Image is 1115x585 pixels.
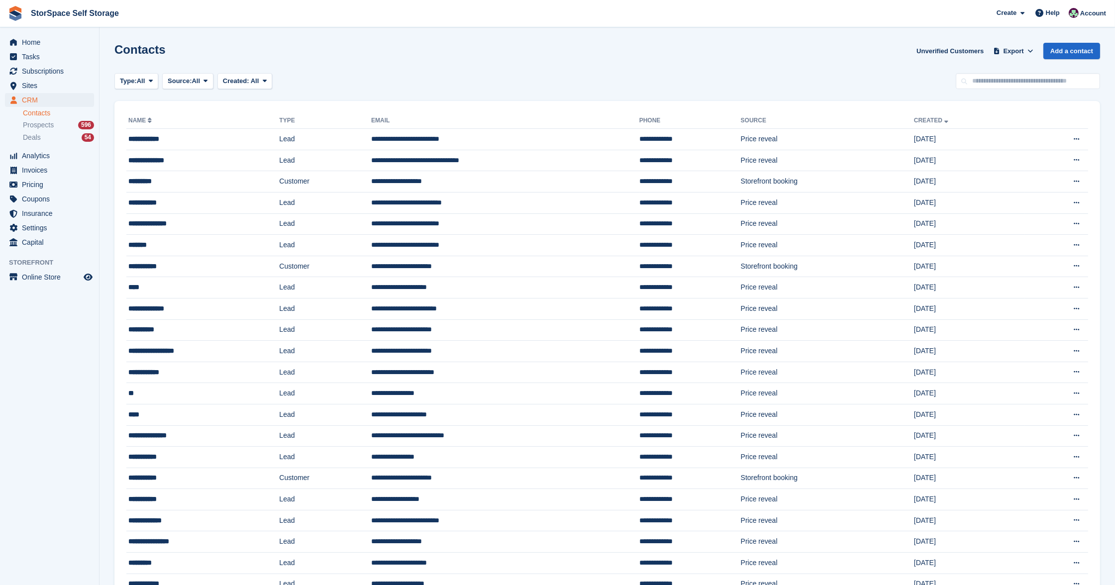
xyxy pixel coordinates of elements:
td: [DATE] [914,489,1025,510]
td: Lead [279,447,371,468]
td: Price reveal [741,447,914,468]
td: Lead [279,383,371,404]
a: Name [128,117,154,124]
td: Lead [279,553,371,574]
td: [DATE] [914,256,1025,277]
td: [DATE] [914,362,1025,383]
button: Created: All [217,73,272,90]
td: [DATE] [914,468,1025,489]
td: Price reveal [741,383,914,404]
span: Settings [22,221,82,235]
td: Lead [279,531,371,553]
td: Price reveal [741,192,914,213]
td: [DATE] [914,235,1025,256]
td: Price reveal [741,489,914,510]
td: [DATE] [914,425,1025,447]
a: menu [5,192,94,206]
span: Invoices [22,163,82,177]
a: menu [5,163,94,177]
td: Price reveal [741,319,914,341]
span: Create [997,8,1016,18]
a: menu [5,178,94,192]
td: Lead [279,277,371,298]
td: Lead [279,192,371,213]
th: Type [279,113,371,129]
td: Price reveal [741,341,914,362]
td: [DATE] [914,171,1025,193]
td: Lead [279,129,371,150]
td: [DATE] [914,213,1025,235]
img: stora-icon-8386f47178a22dfd0bd8f6a31ec36ba5ce8667c1dd55bd0f319d3a0aa187defe.svg [8,6,23,21]
span: Subscriptions [22,64,82,78]
td: Lead [279,319,371,341]
td: Price reveal [741,553,914,574]
td: [DATE] [914,531,1025,553]
td: Customer [279,256,371,277]
th: Email [371,113,639,129]
span: Insurance [22,206,82,220]
span: Account [1080,8,1106,18]
h1: Contacts [114,43,166,56]
a: StorSpace Self Storage [27,5,123,21]
td: Lead [279,213,371,235]
th: Source [741,113,914,129]
a: Contacts [23,108,94,118]
span: Tasks [22,50,82,64]
td: [DATE] [914,383,1025,404]
span: Prospects [23,120,54,130]
span: Online Store [22,270,82,284]
span: Type: [120,76,137,86]
td: Lead [279,341,371,362]
a: menu [5,64,94,78]
td: [DATE] [914,319,1025,341]
span: Storefront [9,258,99,268]
td: [DATE] [914,447,1025,468]
td: Price reveal [741,298,914,319]
button: Type: All [114,73,158,90]
span: Sites [22,79,82,93]
a: menu [5,93,94,107]
span: Deals [23,133,41,142]
span: All [251,77,259,85]
td: Lead [279,235,371,256]
td: Price reveal [741,425,914,447]
span: Capital [22,235,82,249]
div: 54 [82,133,94,142]
td: Price reveal [741,531,914,553]
span: Export [1004,46,1024,56]
a: Deals 54 [23,132,94,143]
a: menu [5,35,94,49]
a: Created [914,117,950,124]
span: Analytics [22,149,82,163]
th: Phone [639,113,741,129]
span: Help [1046,8,1060,18]
span: Source: [168,76,192,86]
a: Preview store [82,271,94,283]
a: Add a contact [1043,43,1100,59]
td: Storefront booking [741,256,914,277]
td: [DATE] [914,277,1025,298]
td: Price reveal [741,150,914,171]
span: Coupons [22,192,82,206]
span: Home [22,35,82,49]
td: Customer [279,171,371,193]
a: menu [5,221,94,235]
span: Pricing [22,178,82,192]
a: menu [5,50,94,64]
a: menu [5,206,94,220]
td: [DATE] [914,404,1025,425]
td: Lead [279,510,371,531]
td: [DATE] [914,510,1025,531]
td: Price reveal [741,129,914,150]
a: menu [5,149,94,163]
td: Lead [279,362,371,383]
a: menu [5,235,94,249]
button: Source: All [162,73,213,90]
span: CRM [22,93,82,107]
a: menu [5,270,94,284]
button: Export [992,43,1035,59]
td: [DATE] [914,298,1025,319]
td: Storefront booking [741,468,914,489]
td: Lead [279,404,371,425]
td: Price reveal [741,277,914,298]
